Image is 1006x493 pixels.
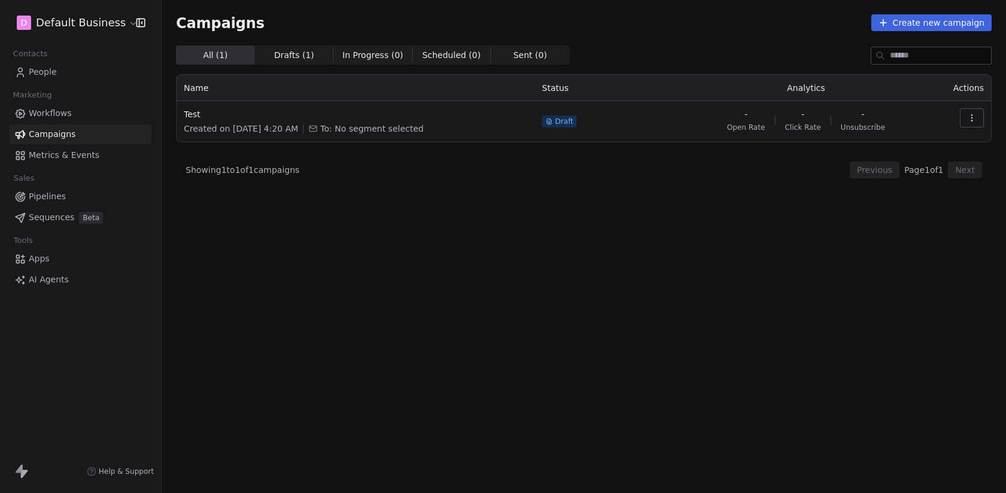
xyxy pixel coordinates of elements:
span: Unsubscribe [841,123,885,132]
a: AI Agents [10,270,151,290]
span: Help & Support [99,467,154,476]
th: Actions [928,75,991,101]
th: Name [177,75,535,101]
span: Click Rate [785,123,821,132]
span: Page 1 of 1 [904,164,943,176]
span: Tools [8,232,38,249]
span: AI Agents [29,273,69,286]
span: Sent ( 0 ) [513,49,547,62]
span: In Progress ( 0 ) [343,49,404,62]
span: Contacts [8,45,53,63]
button: Previous [850,162,899,178]
span: Scheduled ( 0 ) [422,49,481,62]
span: Created on [DATE] 4:20 AM [184,123,298,135]
button: DDefault Business [14,13,128,33]
span: Marketing [8,86,57,104]
span: Sequences [29,211,74,224]
span: D [21,17,28,29]
span: Campaigns [29,128,75,141]
span: Open Rate [727,123,765,132]
button: Next [948,162,982,178]
a: Apps [10,249,151,269]
span: - [744,108,747,120]
span: Campaigns [176,14,265,31]
span: Test [184,108,528,120]
span: Draft [555,117,573,126]
span: Beta [79,212,103,224]
span: Showing 1 to 1 of 1 campaigns [186,164,299,176]
span: - [801,108,804,120]
th: Status [535,75,684,101]
span: Default Business [36,15,126,31]
span: To: No segment selected [320,123,423,135]
a: Pipelines [10,187,151,206]
span: Pipelines [29,190,66,203]
button: Create new campaign [871,14,992,31]
a: Campaigns [10,124,151,144]
a: SequencesBeta [10,208,151,227]
span: Apps [29,252,50,265]
span: People [29,66,57,78]
span: Metrics & Events [29,149,99,162]
span: Drafts ( 1 ) [274,49,314,62]
span: Sales [8,169,40,187]
a: People [10,62,151,82]
span: Workflows [29,107,72,120]
a: Help & Support [87,467,154,476]
a: Workflows [10,104,151,123]
a: Metrics & Events [10,145,151,165]
span: - [861,108,864,120]
th: Analytics [684,75,928,101]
